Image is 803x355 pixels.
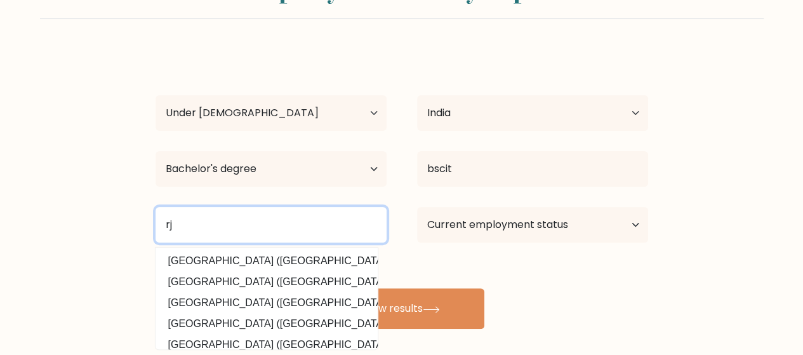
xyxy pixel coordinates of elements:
[159,251,375,271] option: [GEOGRAPHIC_DATA] ([GEOGRAPHIC_DATA])
[156,207,387,243] input: Most relevant educational institution
[159,272,375,292] option: [GEOGRAPHIC_DATA] ([GEOGRAPHIC_DATA])
[319,288,484,329] button: View results
[417,151,648,187] input: What did you study?
[159,335,375,355] option: [GEOGRAPHIC_DATA] ([GEOGRAPHIC_DATA])
[159,314,375,334] option: [GEOGRAPHIC_DATA] ([GEOGRAPHIC_DATA])
[159,293,375,313] option: [GEOGRAPHIC_DATA] ([GEOGRAPHIC_DATA])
